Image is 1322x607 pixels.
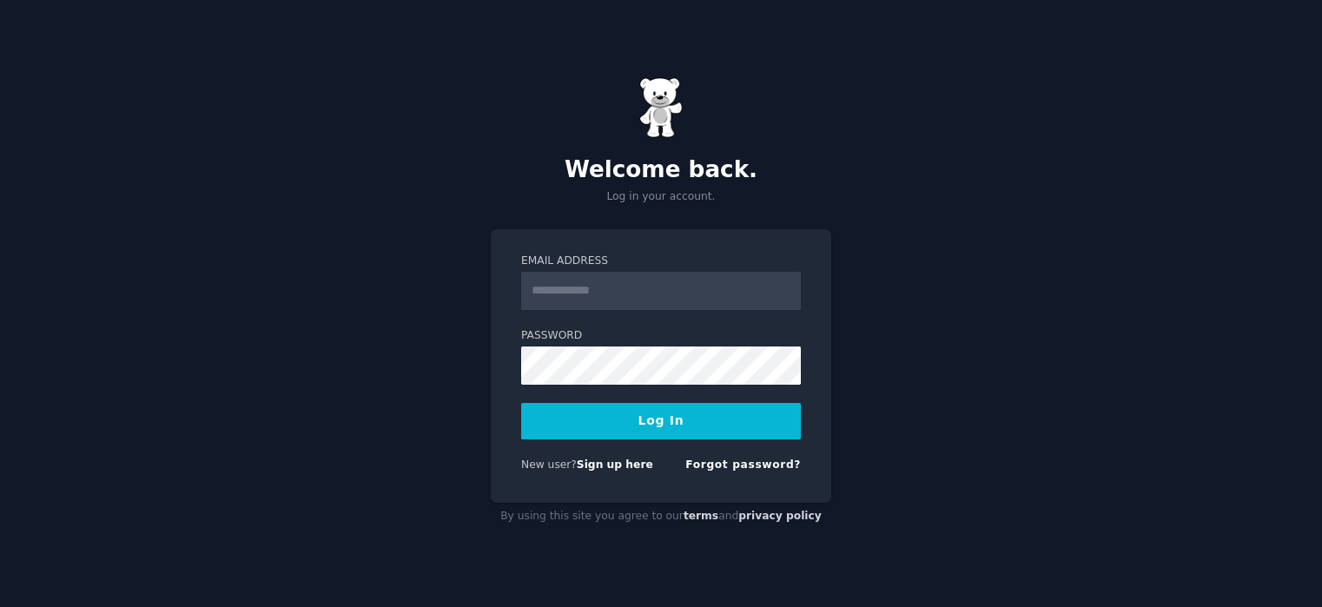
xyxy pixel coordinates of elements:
[521,328,801,344] label: Password
[491,189,831,205] p: Log in your account.
[685,459,801,471] a: Forgot password?
[491,503,831,531] div: By using this site you agree to our and
[738,510,822,522] a: privacy policy
[521,254,801,269] label: Email Address
[684,510,718,522] a: terms
[577,459,653,471] a: Sign up here
[521,403,801,439] button: Log In
[491,156,831,184] h2: Welcome back.
[521,459,577,471] span: New user?
[639,77,683,138] img: Gummy Bear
